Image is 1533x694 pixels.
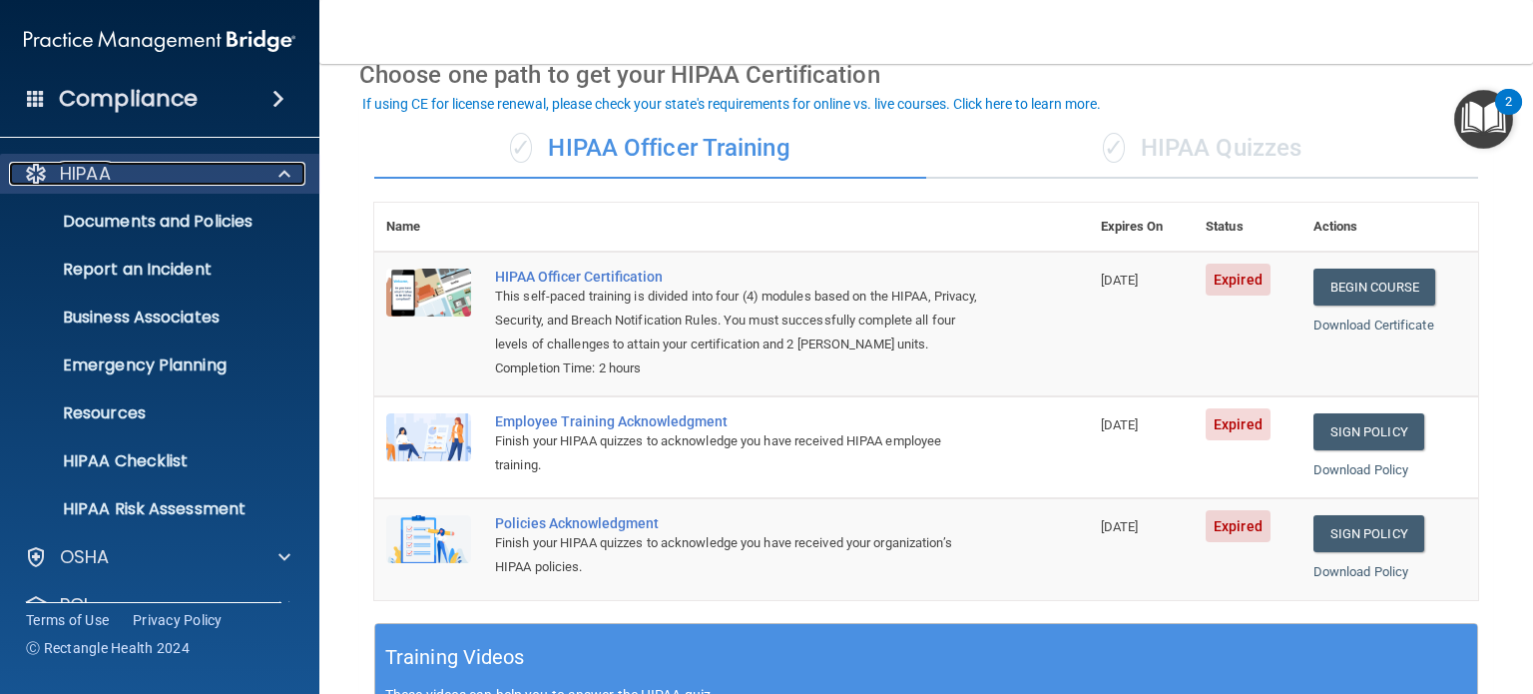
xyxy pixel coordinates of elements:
div: HIPAA Officer Training [374,119,926,179]
th: Status [1194,203,1301,252]
div: HIPAA Quizzes [926,119,1478,179]
span: [DATE] [1101,273,1139,288]
th: Expires On [1089,203,1195,252]
span: Ⓒ Rectangle Health 2024 [26,638,190,658]
span: ✓ [1103,133,1125,163]
div: Finish your HIPAA quizzes to acknowledge you have received your organization’s HIPAA policies. [495,531,989,579]
th: Actions [1301,203,1478,252]
p: HIPAA Checklist [13,451,285,471]
p: PCI [60,593,88,617]
h4: Compliance [59,85,198,113]
button: Open Resource Center, 2 new notifications [1454,90,1513,149]
button: If using CE for license renewal, please check your state's requirements for online vs. live cours... [359,94,1104,114]
span: [DATE] [1101,417,1139,432]
p: Report an Incident [13,260,285,280]
a: OSHA [24,545,290,569]
span: Expired [1206,408,1271,440]
div: Employee Training Acknowledgment [495,413,989,429]
p: Emergency Planning [13,355,285,375]
div: Choose one path to get your HIPAA Certification [359,46,1493,104]
span: Expired [1206,264,1271,296]
a: Begin Course [1313,269,1435,306]
p: HIPAA [60,162,111,186]
a: Terms of Use [26,610,109,630]
div: Finish your HIPAA quizzes to acknowledge you have received HIPAA employee training. [495,429,989,477]
div: Policies Acknowledgment [495,515,989,531]
a: Download Certificate [1313,318,1434,333]
div: Completion Time: 2 hours [495,356,989,380]
a: Privacy Policy [133,610,223,630]
a: PCI [24,593,290,617]
p: HIPAA Risk Assessment [13,499,285,519]
img: PMB logo [24,21,295,61]
a: Download Policy [1313,462,1409,477]
div: This self-paced training is divided into four (4) modules based on the HIPAA, Privacy, Security, ... [495,285,989,356]
span: ✓ [510,133,532,163]
p: OSHA [60,545,110,569]
a: Sign Policy [1313,515,1424,552]
div: 2 [1505,102,1512,128]
a: HIPAA Officer Certification [495,269,989,285]
th: Name [374,203,483,252]
h5: Training Videos [385,640,525,675]
span: [DATE] [1101,519,1139,534]
p: Resources [13,403,285,423]
span: Expired [1206,510,1271,542]
p: Documents and Policies [13,212,285,232]
a: HIPAA [24,162,290,186]
div: If using CE for license renewal, please check your state's requirements for online vs. live cours... [362,97,1101,111]
a: Download Policy [1313,564,1409,579]
p: Business Associates [13,308,285,328]
a: Sign Policy [1313,413,1424,450]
